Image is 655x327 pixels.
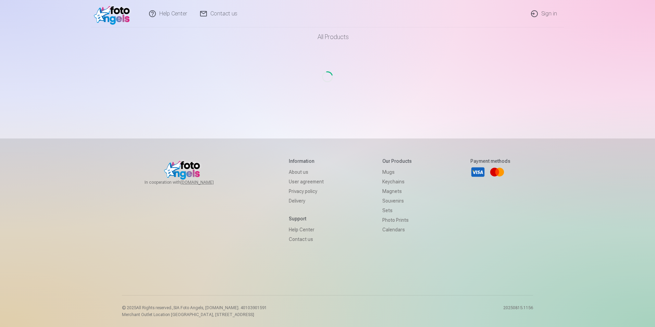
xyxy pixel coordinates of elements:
a: Souvenirs [382,196,412,206]
h5: Our products [382,158,412,165]
span: In cooperation with [145,180,230,185]
span: SIA Foto Angels, [DOMAIN_NAME]. 40103901591 [173,305,267,310]
h5: Payment methods [470,158,510,165]
a: Calendars [382,225,412,234]
a: Mugs [382,167,412,177]
a: Keychains [382,177,412,186]
a: Mastercard [490,165,505,180]
a: Privacy policy [289,186,324,196]
p: Merchant Outlet Location [GEOGRAPHIC_DATA], [STREET_ADDRESS] [122,312,267,317]
p: 20250815.1156 [503,305,533,317]
p: © 2025 All Rights reserved. , [122,305,267,311]
a: Sets [382,206,412,215]
a: User agreement [289,177,324,186]
a: Help Center [289,225,324,234]
a: Contact us [289,234,324,244]
a: [DOMAIN_NAME] [181,180,230,185]
h5: Information [289,158,324,165]
img: /v1 [94,3,133,25]
a: Visa [470,165,485,180]
h5: Support [289,215,324,222]
a: Magnets [382,186,412,196]
a: Photo prints [382,215,412,225]
a: All products [298,27,357,47]
a: About us [289,167,324,177]
a: Delivery [289,196,324,206]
